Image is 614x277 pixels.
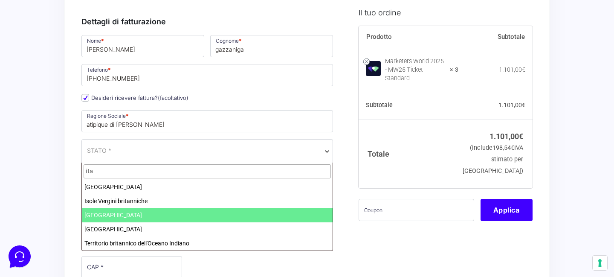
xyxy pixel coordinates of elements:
[7,198,59,218] button: Home
[14,34,72,41] span: Le tue conversazioni
[82,222,333,236] li: [GEOGRAPHIC_DATA]
[82,180,333,194] li: [GEOGRAPHIC_DATA]
[81,110,333,132] input: Ragione Sociale *
[81,64,333,86] input: Telefono *
[385,57,445,82] div: Marketers World 2025 - MW25 Ticket Standard
[26,210,40,218] p: Home
[359,26,459,48] th: Prodotto
[522,102,525,108] span: €
[59,198,112,218] button: Messaggi
[74,210,97,218] p: Messaggi
[499,66,525,73] bdi: 1.101,00
[593,256,607,270] button: Le tue preferenze relative al consenso per le tecnologie di tracciamento
[366,61,381,76] img: Marketers World 2025 - MW25 Ticket Standard
[450,65,458,74] strong: × 3
[55,77,126,84] span: Inizia una conversazione
[82,194,333,208] li: Isole Vergini britanniche
[41,48,58,65] img: dark
[27,48,44,65] img: dark
[498,102,525,108] bdi: 1.101,00
[81,139,333,164] span: Italia
[81,94,188,101] label: Desideri ricevere fattura?
[19,124,139,133] input: Cerca un articolo...
[7,7,143,20] h2: Ciao da Marketers 👋
[522,66,525,73] span: €
[359,119,459,188] th: Totale
[14,48,31,65] img: dark
[489,131,523,140] bdi: 1.101,00
[359,6,533,18] h3: Il tuo ordine
[14,106,67,113] span: Trova una risposta
[91,106,157,113] a: Apri Centro Assistenza
[463,144,523,175] small: (include IVA stimato per [GEOGRAPHIC_DATA])
[7,244,32,269] iframe: Customerly Messenger Launcher
[82,236,333,251] li: Territorio britannico dell'Oceano Indiano
[359,198,474,221] input: Coupon
[131,210,144,218] p: Aiuto
[210,35,333,57] input: Cognome *
[511,144,514,152] span: €
[111,198,164,218] button: Aiuto
[81,94,89,102] input: Desideri ricevere fattura?(facoltativo)
[158,94,188,101] span: (facoltativo)
[519,131,523,140] span: €
[81,16,333,27] h3: Dettagli di fatturazione
[458,26,533,48] th: Subtotale
[492,144,514,152] span: 198,54
[81,35,204,57] input: Nome *
[82,208,333,222] li: [GEOGRAPHIC_DATA]
[481,198,533,221] button: Applica
[14,72,157,89] button: Inizia una conversazione
[359,92,459,119] th: Subtotale
[87,146,327,155] span: Italia
[87,146,111,155] span: STATO *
